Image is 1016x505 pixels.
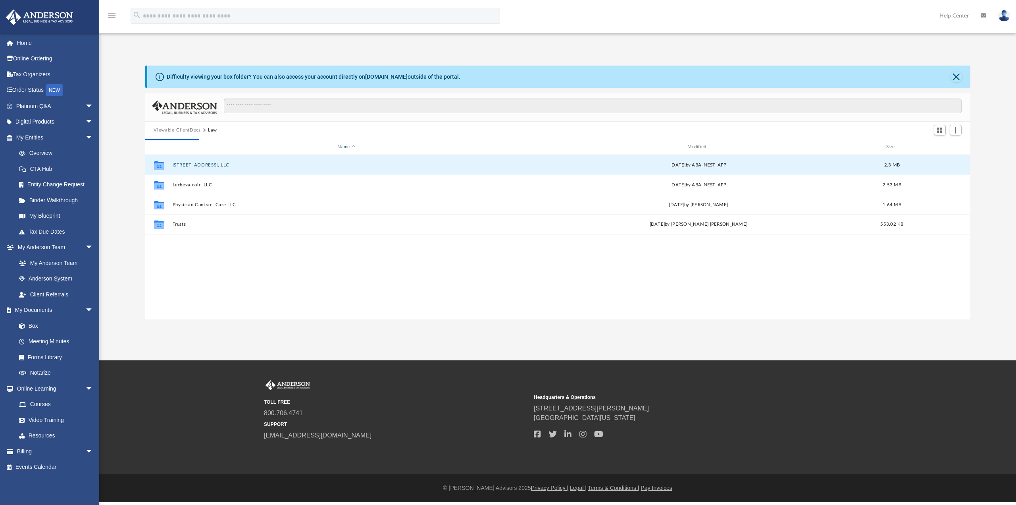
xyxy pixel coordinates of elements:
[4,10,75,25] img: Anderson Advisors Platinum Portal
[534,414,635,421] a: [GEOGRAPHIC_DATA][US_STATE]
[950,125,962,136] button: Add
[264,421,528,428] small: SUPPORT
[11,286,101,302] a: Client Referrals
[264,432,371,439] a: [EMAIL_ADDRESS][DOMAIN_NAME]
[264,410,303,416] a: 800.706.4741
[208,127,217,134] button: Law
[11,255,97,271] a: My Anderson Team
[6,35,105,51] a: Home
[6,459,105,475] a: Events Calendar
[172,182,521,188] button: Lechevalnoir, LLC
[264,399,528,406] small: TOLL FREE
[11,397,101,412] a: Courses
[11,412,97,428] a: Video Training
[6,130,105,145] a: My Entitiesarrow_drop_down
[884,163,900,167] span: 2.3 MB
[880,222,903,226] span: 553.02 KB
[6,98,105,114] a: Platinum Q&Aarrow_drop_down
[11,177,105,193] a: Entity Change Request
[588,485,639,491] a: Terms & Conditions |
[6,381,101,397] a: Online Learningarrow_drop_down
[11,271,101,287] a: Anderson System
[883,203,901,207] span: 1.64 MB
[524,143,872,151] div: Modified
[6,240,101,255] a: My Anderson Teamarrow_drop_down
[85,130,101,146] span: arrow_drop_down
[172,202,521,207] button: Physician Contract Care LLC
[11,318,97,334] a: Box
[911,143,967,151] div: id
[6,302,101,318] a: My Documentsarrow_drop_down
[641,485,672,491] a: Pay Invoices
[6,443,105,459] a: Billingarrow_drop_down
[11,161,105,177] a: CTA Hub
[11,208,101,224] a: My Blueprint
[531,485,569,491] a: Privacy Policy |
[524,201,873,209] div: [DATE] by [PERSON_NAME]
[172,163,521,168] button: [STREET_ADDRESS], LLC
[145,155,970,319] div: grid
[99,484,1016,492] div: © [PERSON_NAME] Advisors 2025
[534,394,798,401] small: Headquarters & Operations
[133,11,141,19] i: search
[6,114,105,130] a: Digital Productsarrow_drop_down
[876,143,908,151] div: Size
[107,11,117,21] i: menu
[11,145,105,161] a: Overview
[524,182,873,189] div: [DATE] by ABA_NEST_APP
[524,162,873,169] div: [DATE] by ABA_NEST_APP
[11,192,105,208] a: Binder Walkthrough
[6,66,105,82] a: Tax Organizers
[46,84,63,96] div: NEW
[172,222,521,227] button: Trusts
[264,380,312,391] img: Anderson Advisors Platinum Portal
[570,485,587,491] a: Legal |
[6,51,105,67] a: Online Ordering
[951,71,962,82] button: Close
[11,349,97,365] a: Forms Library
[167,73,460,81] div: Difficulty viewing your box folder? You can also access your account directly on outside of the p...
[883,183,901,187] span: 2.53 MB
[224,99,961,114] input: Search files and folders
[11,224,105,240] a: Tax Due Dates
[85,443,101,460] span: arrow_drop_down
[11,334,101,350] a: Meeting Minutes
[534,405,649,412] a: [STREET_ADDRESS][PERSON_NAME]
[365,74,408,80] a: [DOMAIN_NAME]
[148,143,168,151] div: id
[934,125,946,136] button: Switch to Grid View
[85,240,101,256] span: arrow_drop_down
[85,381,101,397] span: arrow_drop_down
[85,114,101,130] span: arrow_drop_down
[11,428,101,444] a: Resources
[154,127,200,134] button: Viewable-ClientDocs
[998,10,1010,21] img: User Pic
[172,143,520,151] div: Name
[85,98,101,114] span: arrow_drop_down
[11,365,101,381] a: Notarize
[85,302,101,319] span: arrow_drop_down
[524,221,873,228] div: [DATE] by [PERSON_NAME] [PERSON_NAME]
[6,82,105,99] a: Order StatusNEW
[107,15,117,21] a: menu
